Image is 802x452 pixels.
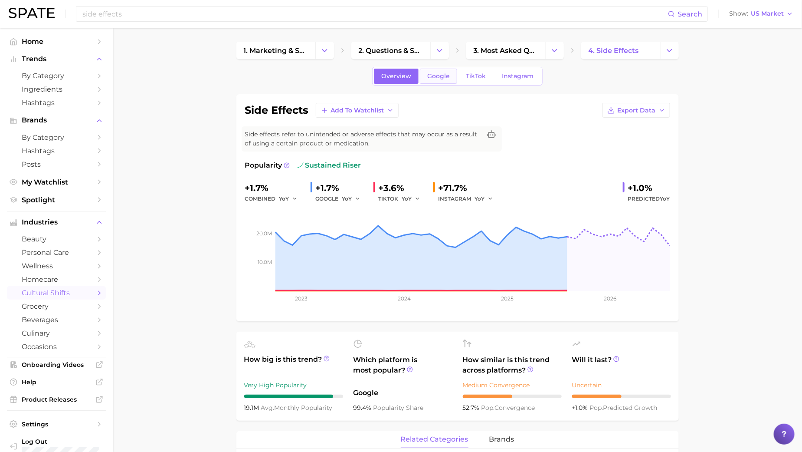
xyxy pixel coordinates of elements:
[572,404,590,412] span: +1.0%
[430,42,449,59] button: Change Category
[489,436,514,443] span: brands
[7,340,106,353] a: occasions
[727,8,795,20] button: ShowUS Market
[342,194,361,204] button: YoY
[494,69,541,84] a: Instagram
[22,361,91,369] span: Onboarding Videos
[245,194,304,204] div: combined
[7,158,106,171] a: Posts
[22,316,91,324] span: beverages
[245,105,309,115] h1: side effects
[295,295,308,302] tspan: 2023
[398,295,411,302] tspan: 2024
[22,99,91,107] span: Hashtags
[604,295,616,302] tspan: 2026
[602,103,670,118] button: Export Data
[9,8,55,18] img: SPATE
[463,395,562,398] div: 5 / 10
[7,286,106,300] a: cultural shifts
[660,195,670,202] span: YoY
[7,259,106,273] a: wellness
[7,393,106,406] a: Product Releases
[236,42,315,59] a: 1. marketing & sales
[7,35,106,48] a: Home
[751,11,784,16] span: US Market
[22,343,91,351] span: occasions
[354,404,373,412] span: 99.4%
[379,181,426,195] div: +3.6%
[373,404,424,412] span: popularity share
[244,380,343,390] div: Very High Popularity
[297,162,304,169] img: sustained riser
[589,46,639,55] span: 4. side effects
[475,194,494,204] button: YoY
[381,73,411,80] span: Overview
[22,72,91,80] span: by Category
[463,404,481,412] span: 52.7%
[7,418,106,431] a: Settings
[572,395,671,398] div: 5 / 10
[729,11,748,16] span: Show
[379,194,426,204] div: TIKTOK
[474,46,538,55] span: 3. most asked questions
[481,404,535,412] span: convergence
[359,46,423,55] span: 2. questions & sentiment
[297,160,361,171] span: sustained riser
[466,42,545,59] a: 3. most asked questions
[7,144,106,158] a: Hashtags
[354,355,452,383] span: Which platform is most popular?
[628,194,670,204] span: Predicted
[7,82,106,96] a: Ingredients
[458,69,493,84] a: TikTok
[374,69,419,84] a: Overview
[7,193,106,207] a: Spotlight
[7,313,106,327] a: beverages
[7,96,106,109] a: Hashtags
[475,195,485,202] span: YoY
[354,388,452,398] span: Google
[22,85,91,93] span: Ingredients
[245,160,282,171] span: Popularity
[581,42,660,59] a: 4. side effects
[618,107,656,114] span: Export Data
[279,195,289,202] span: YoY
[401,436,468,443] span: related categories
[7,69,106,82] a: by Category
[7,273,106,286] a: homecare
[439,194,499,204] div: INSTAGRAM
[279,194,298,204] button: YoY
[22,196,91,204] span: Spotlight
[463,355,562,376] span: How similar is this trend across platforms?
[22,235,91,243] span: beauty
[590,404,658,412] span: predicted growth
[22,420,91,428] span: Settings
[628,181,670,195] div: +1.0%
[244,395,343,398] div: 9 / 10
[402,195,412,202] span: YoY
[7,131,106,144] a: by Category
[22,262,91,270] span: wellness
[351,42,430,59] a: 2. questions & sentiment
[245,130,481,148] span: Side effects refer to unintended or adverse effects that may occur as a result of using a certain...
[261,404,333,412] span: monthly popularity
[439,181,499,195] div: +71.7%
[22,302,91,310] span: grocery
[572,355,671,376] span: Will it last?
[7,376,106,389] a: Help
[481,404,495,412] abbr: popularity index
[660,42,679,59] button: Change Category
[678,10,702,18] span: Search
[22,133,91,142] span: by Category
[244,46,308,55] span: 1. marketing & sales
[7,216,106,229] button: Industries
[466,73,486,80] span: TikTok
[7,175,106,189] a: My Watchlist
[315,42,334,59] button: Change Category
[244,354,343,376] span: How big is this trend?
[463,380,562,390] div: Medium Convergence
[7,246,106,259] a: personal care
[501,295,514,302] tspan: 2025
[22,248,91,257] span: personal care
[342,195,352,202] span: YoY
[316,181,367,195] div: +1.7%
